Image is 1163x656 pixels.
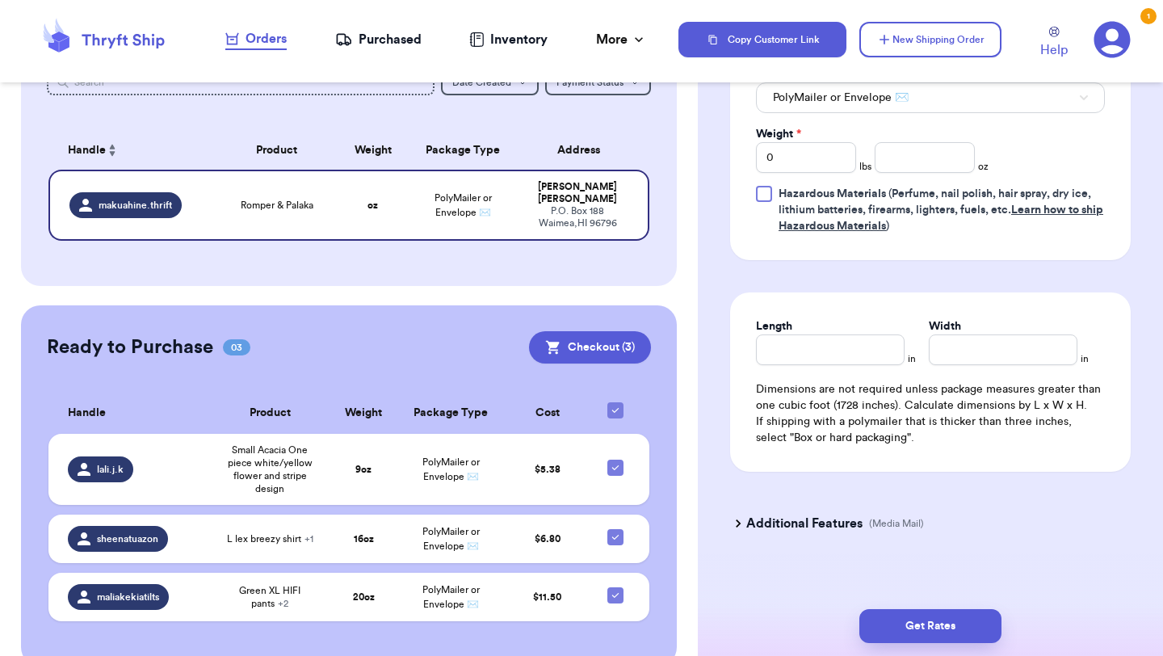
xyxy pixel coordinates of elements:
[304,534,313,544] span: + 1
[678,22,846,57] button: Copy Customer Link
[435,193,492,217] span: PolyMailer or Envelope ✉️
[503,393,590,434] th: Cost
[221,584,319,610] span: Green XL HIFI pants
[422,585,480,609] span: PolyMailer or Envelope ✉️
[441,69,539,95] button: Date Created
[535,534,561,544] span: $ 6.80
[859,22,1001,57] button: New Shipping Order
[99,199,172,212] span: makuahine.thrift
[469,30,548,49] a: Inventory
[354,534,374,544] strong: 16 oz
[929,318,961,334] label: Width
[859,160,871,173] span: lbs
[1040,27,1068,60] a: Help
[337,131,409,170] th: Weight
[756,82,1105,113] button: PolyMailer or Envelope ✉️
[529,331,651,364] button: Checkout (3)
[422,527,480,551] span: PolyMailer or Envelope ✉️
[216,131,337,170] th: Product
[97,532,158,545] span: sheenatuazon
[535,465,561,474] span: $ 5.38
[527,205,628,229] div: P.O. Box 188 Waimea , HI 96796
[779,188,886,200] span: Hazardous Materials
[596,30,647,49] div: More
[533,592,561,602] span: $ 11.50
[409,131,517,170] th: Package Type
[97,463,124,476] span: lali.j.k
[223,339,250,355] span: 03
[1094,21,1131,58] a: 1
[227,532,313,545] span: L lex breezy shirt
[367,200,378,210] strong: oz
[241,199,313,212] span: Romper & Palaka
[527,181,628,205] div: [PERSON_NAME] [PERSON_NAME]
[756,414,1105,446] p: If shipping with a polymailer that is thicker than three inches, select "Box or hard packaging".
[335,30,422,49] a: Purchased
[225,29,287,50] a: Orders
[545,69,651,95] button: Payment Status
[779,188,1103,232] span: (Perfume, nail polish, hair spray, dry ice, lithium batteries, firearms, lighters, fuels, etc. )
[756,126,801,142] label: Weight
[97,591,159,603] span: maliakekiatilts
[1140,8,1157,24] div: 1
[452,78,511,87] span: Date Created
[746,514,863,533] h3: Additional Features
[773,90,909,106] span: PolyMailer or Envelope ✉️
[212,393,329,434] th: Product
[225,29,287,48] div: Orders
[353,592,375,602] strong: 20 oz
[47,69,435,95] input: Search
[329,393,399,434] th: Weight
[756,381,1105,446] div: Dimensions are not required unless package measures greater than one cubic foot (1728 inches). Ca...
[355,465,372,474] strong: 9 oz
[47,334,213,360] h2: Ready to Purchase
[978,160,989,173] span: oz
[1040,40,1068,60] span: Help
[422,457,480,481] span: PolyMailer or Envelope ✉️
[556,78,623,87] span: Payment Status
[908,352,916,365] span: in
[278,599,288,608] span: + 2
[398,393,503,434] th: Package Type
[68,142,106,159] span: Handle
[859,609,1001,643] button: Get Rates
[1081,352,1089,365] span: in
[221,444,319,495] span: Small Acacia One piece white/yellow flower and stripe design
[517,131,649,170] th: Address
[756,318,792,334] label: Length
[68,405,106,422] span: Handle
[106,141,119,160] button: Sort ascending
[869,517,924,530] p: (Media Mail)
